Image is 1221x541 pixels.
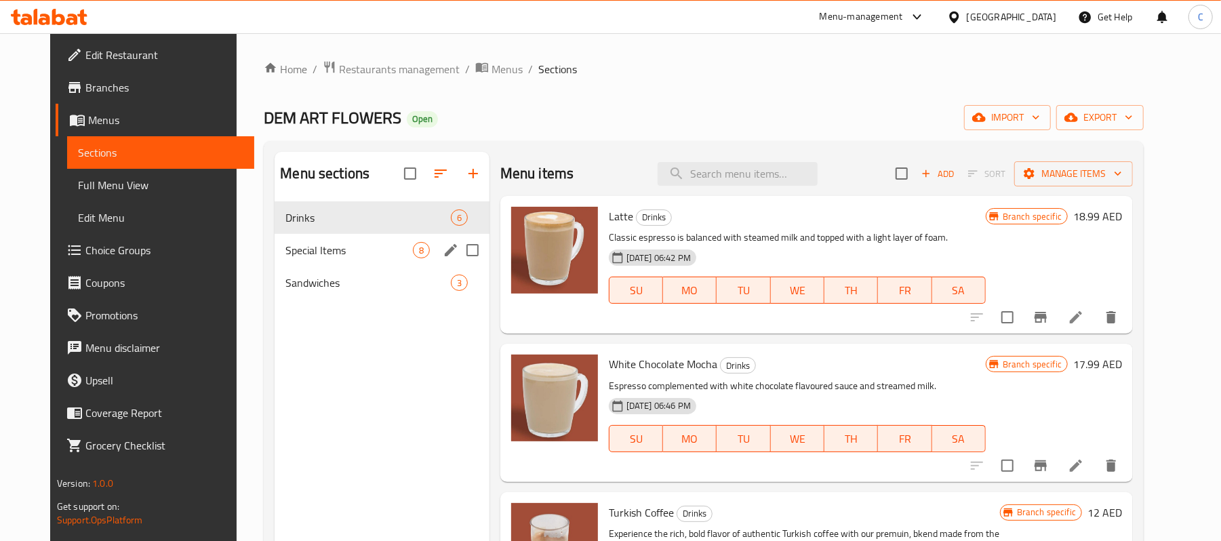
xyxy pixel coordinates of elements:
div: Sandwiches3 [275,266,489,299]
button: Branch-specific-item [1024,449,1057,482]
button: Add [916,163,959,184]
h6: 12 AED [1087,503,1122,522]
a: Restaurants management [323,60,460,78]
span: Sort sections [424,157,457,190]
span: Coupons [85,275,243,291]
div: Special Items8edit [275,234,489,266]
span: Select section [887,159,916,188]
span: SU [615,281,658,300]
span: import [975,109,1040,126]
div: Menu-management [820,9,903,25]
button: SA [932,277,986,304]
span: Coverage Report [85,405,243,421]
span: Latte [609,206,633,226]
span: Drinks [285,209,450,226]
span: TU [722,429,765,449]
a: Choice Groups [56,234,254,266]
span: Sections [538,61,577,77]
div: Drinks [677,506,713,522]
button: TU [717,277,770,304]
span: Branch specific [997,210,1067,223]
button: Branch-specific-item [1024,301,1057,334]
span: Manage items [1025,165,1122,182]
span: MO [668,281,711,300]
button: edit [441,240,461,260]
span: SU [615,429,658,449]
li: / [313,61,317,77]
div: items [451,209,468,226]
nav: breadcrumb [264,60,1144,78]
span: Restaurants management [339,61,460,77]
button: FR [878,277,932,304]
span: WE [776,429,819,449]
span: Special Items [285,242,412,258]
span: WE [776,281,819,300]
button: Add section [457,157,489,190]
a: Edit menu item [1068,309,1084,325]
div: [GEOGRAPHIC_DATA] [967,9,1056,24]
span: 8 [414,244,429,257]
span: [DATE] 06:42 PM [621,252,696,264]
a: Home [264,61,307,77]
div: items [413,242,430,258]
span: FR [883,429,926,449]
div: items [451,275,468,291]
span: Add [919,166,956,182]
span: Turkish Coffee [609,502,674,523]
span: Upsell [85,372,243,388]
span: Menus [88,112,243,128]
div: Open [407,111,438,127]
button: export [1056,105,1144,130]
span: C [1198,9,1203,24]
span: 3 [452,277,467,289]
p: Classic espresso is balanced with steamed milk and topped with a light layer of foam. [609,229,986,246]
input: search [658,162,818,186]
span: TU [722,281,765,300]
span: Promotions [85,307,243,323]
li: / [528,61,533,77]
span: Drinks [677,506,712,521]
span: Edit Menu [78,209,243,226]
button: delete [1095,449,1127,482]
a: Menus [56,104,254,136]
a: Promotions [56,299,254,332]
span: Add item [916,163,959,184]
button: SU [609,277,663,304]
a: Edit Restaurant [56,39,254,71]
a: Coverage Report [56,397,254,429]
span: Sections [78,144,243,161]
span: Full Menu View [78,177,243,193]
span: SA [938,281,980,300]
span: Branch specific [997,358,1067,371]
span: Version: [57,475,90,492]
span: SA [938,429,980,449]
span: 6 [452,212,467,224]
button: SU [609,425,663,452]
span: MO [668,429,711,449]
span: White Chocolate Mocha [609,354,717,374]
button: MO [663,425,717,452]
a: Edit Menu [67,201,254,234]
button: delete [1095,301,1127,334]
span: Branches [85,79,243,96]
span: DEM ART FLOWERS [264,102,401,133]
span: Open [407,113,438,125]
span: TH [830,281,873,300]
button: TH [824,425,878,452]
a: Coupons [56,266,254,299]
span: Select all sections [396,159,424,188]
span: Menu disclaimer [85,340,243,356]
span: Edit Restaurant [85,47,243,63]
a: Menus [475,60,523,78]
a: Upsell [56,364,254,397]
span: Drinks [721,358,755,374]
img: White Chocolate Mocha [511,355,598,441]
a: Menu disclaimer [56,332,254,364]
span: Grocery Checklist [85,437,243,454]
button: MO [663,277,717,304]
span: export [1067,109,1133,126]
a: Branches [56,71,254,104]
div: Drinks6 [275,201,489,234]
